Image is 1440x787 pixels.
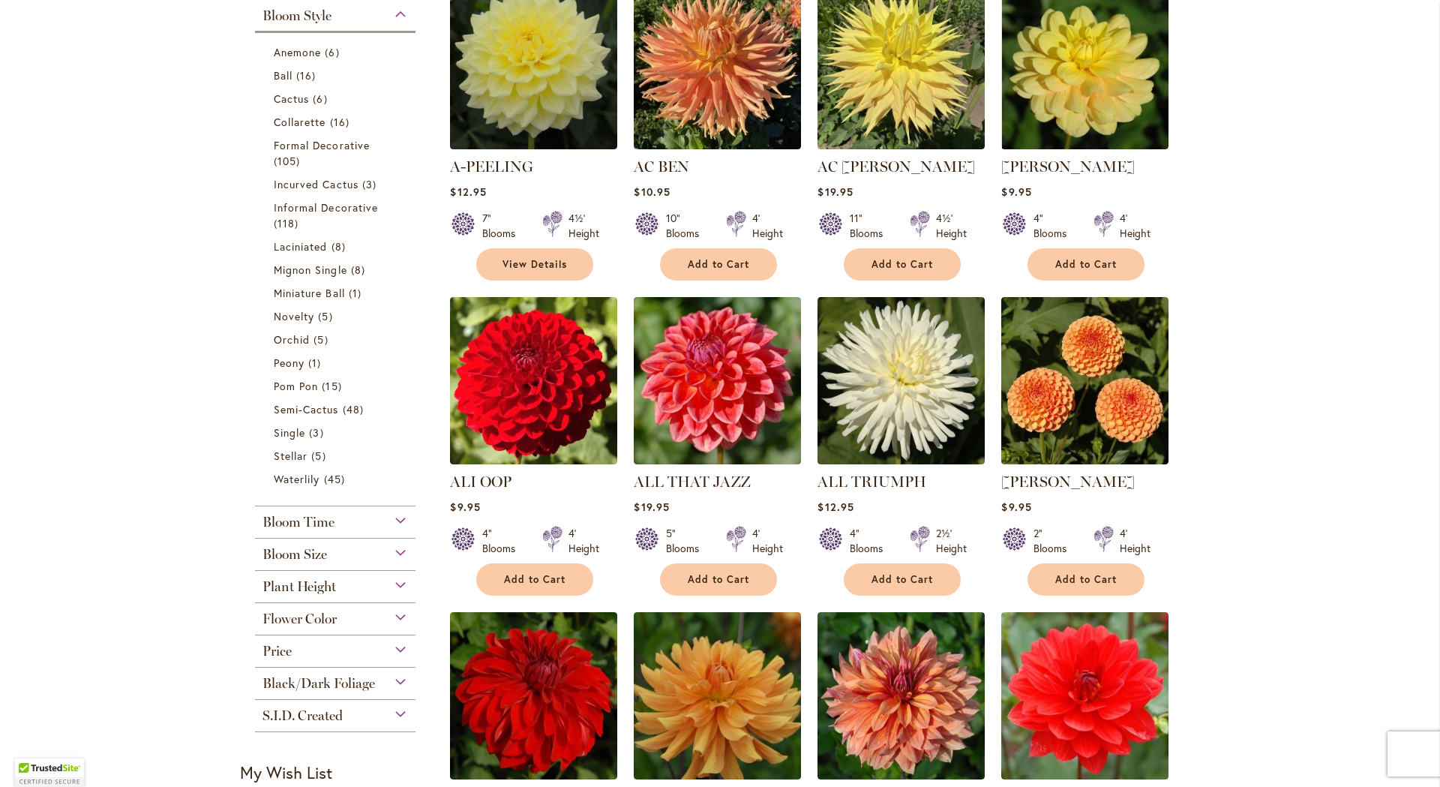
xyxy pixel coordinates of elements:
a: AC BEN [634,158,689,176]
span: Bloom Size [262,546,327,563]
div: 7" Blooms [482,211,524,241]
a: Waterlily 45 [274,471,400,487]
a: Miniature Ball 1 [274,285,400,301]
div: 4" Blooms [850,526,892,556]
a: Peony 1 [274,355,400,371]
span: Pom Pon [274,379,318,393]
a: Anemone 6 [274,44,400,60]
img: ANDREW CHARLES [634,612,801,779]
a: Cactus 6 [274,91,400,107]
a: Stellar 5 [274,448,400,464]
span: 8 [351,262,369,278]
span: Laciniated [274,239,328,254]
span: Semi-Cactus [274,402,339,416]
a: AC [PERSON_NAME] [817,158,975,176]
span: $19.95 [817,185,853,199]
a: AC Jeri [817,138,985,152]
div: 4½' Height [568,211,599,241]
a: ALI OOP [450,453,617,467]
span: Collarette [274,115,326,129]
span: Stellar [274,449,307,463]
span: $9.95 [450,500,480,514]
span: Add to Cart [871,258,933,271]
span: Add to Cart [871,573,933,586]
span: 15 [322,378,345,394]
a: AHOY MATEY [1001,138,1168,152]
span: Incurved Cactus [274,177,358,191]
span: Black/Dark Foliage [262,675,375,692]
a: A-PEELING [450,158,533,176]
span: 3 [309,425,327,440]
a: Pom Pon 15 [274,378,400,394]
div: 4' Height [1120,211,1150,241]
div: 4' Height [568,526,599,556]
img: ALL TRIUMPH [817,297,985,464]
span: Cactus [274,92,309,106]
div: 2" Blooms [1033,526,1075,556]
iframe: Launch Accessibility Center [11,734,53,776]
span: $12.95 [450,185,486,199]
button: Add to Cart [660,248,777,281]
a: AMERICAN BEAUTY [450,768,617,782]
a: ALI OOP [450,473,511,491]
span: 6 [313,91,331,107]
button: Add to Cart [844,248,961,281]
span: Add to Cart [688,258,749,271]
img: ANGELS OF 7A [1001,612,1168,779]
span: 5 [313,332,331,347]
a: Semi-Cactus 48 [274,401,400,417]
a: [PERSON_NAME] [1001,473,1135,491]
span: Peony [274,356,304,370]
span: 118 [274,215,302,231]
a: Informal Decorative 118 [274,200,400,231]
a: Formal Decorative 105 [274,137,400,169]
span: Orchid [274,332,310,347]
div: 4' Height [1120,526,1150,556]
span: 5 [311,448,329,464]
a: ALL TRIUMPH [817,473,926,491]
span: $12.95 [817,500,853,514]
span: Mignon Single [274,263,347,277]
span: 1 [349,285,365,301]
span: 16 [330,114,353,130]
span: Price [262,643,292,659]
img: ALL THAT JAZZ [634,297,801,464]
span: Add to Cart [1055,258,1117,271]
a: ANDREW CHARLES [634,768,801,782]
span: 1 [308,355,325,371]
a: AMBER QUEEN [1001,453,1168,467]
span: Formal Decorative [274,138,370,152]
span: 48 [343,401,367,417]
button: Add to Cart [844,563,961,596]
div: 5" Blooms [666,526,708,556]
button: Add to Cart [1027,248,1144,281]
span: Anemone [274,45,321,59]
span: Add to Cart [1055,573,1117,586]
button: Add to Cart [660,563,777,596]
a: Mignon Single 8 [274,262,400,278]
span: $9.95 [1001,185,1031,199]
span: Single [274,425,305,440]
a: ANGELS OF 7A [1001,768,1168,782]
span: Novelty [274,309,314,323]
img: AMERICAN BEAUTY [450,612,617,779]
a: Laciniated 8 [274,239,400,254]
a: Single 3 [274,425,400,440]
div: 2½' Height [936,526,967,556]
img: AMBER QUEEN [1001,297,1168,464]
span: Bloom Time [262,514,334,530]
span: 45 [324,471,349,487]
a: AC BEN [634,138,801,152]
img: ALI OOP [450,297,617,464]
a: Ball 16 [274,68,400,83]
button: Add to Cart [1027,563,1144,596]
a: Orchid 5 [274,332,400,347]
span: 105 [274,153,304,169]
div: 4" Blooms [482,526,524,556]
span: 5 [318,308,336,324]
div: 4' Height [752,526,783,556]
span: Bloom Style [262,8,331,24]
span: $9.95 [1001,500,1031,514]
span: Plant Height [262,578,336,595]
span: Miniature Ball [274,286,345,300]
